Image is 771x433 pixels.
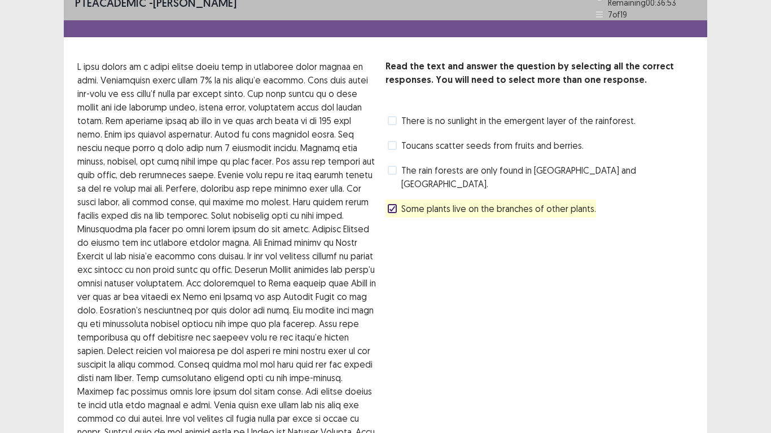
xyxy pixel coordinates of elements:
span: Some plants live on the branches of other plants. [401,202,596,215]
p: Read the text and answer the question by selecting all the correct responses. You will need to se... [385,60,694,87]
p: 7 of 19 [608,8,627,20]
span: The rain forests are only found in [GEOGRAPHIC_DATA] and [GEOGRAPHIC_DATA]. [401,164,694,191]
span: Toucans scatter seeds from fruits and berries. [401,139,584,152]
span: There is no sunlight in the emergent layer of the rainforest. [401,114,636,127]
